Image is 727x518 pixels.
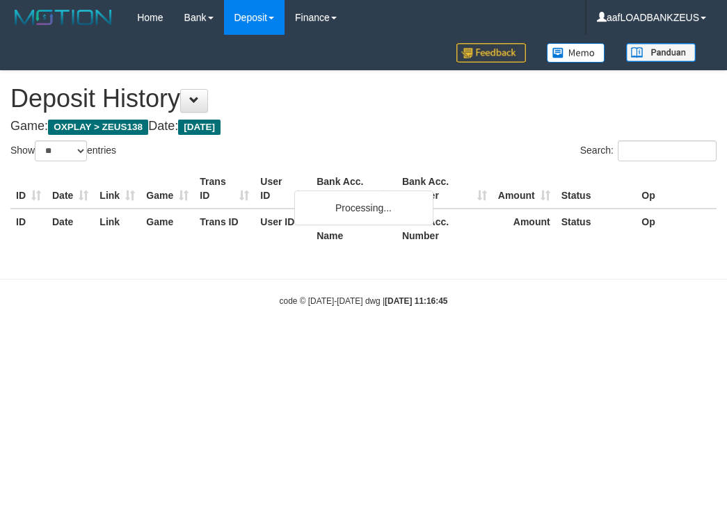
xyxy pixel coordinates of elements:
span: OXPLAY > ZEUS138 [48,120,148,135]
h1: Deposit History [10,85,717,113]
th: ID [10,209,47,248]
img: panduan.png [626,43,696,62]
label: Show entries [10,140,116,161]
th: Date [47,169,94,209]
th: User ID [255,169,311,209]
img: MOTION_logo.png [10,7,116,28]
input: Search: [618,140,717,161]
th: Trans ID [194,209,255,248]
th: ID [10,169,47,209]
th: Bank Acc. Name [311,209,397,248]
div: Processing... [294,191,433,225]
strong: [DATE] 11:16:45 [385,296,447,306]
th: Trans ID [194,169,255,209]
th: Amount [493,169,556,209]
th: User ID [255,209,311,248]
th: Link [94,209,141,248]
img: Feedback.jpg [456,43,526,63]
small: code © [DATE]-[DATE] dwg | [280,296,448,306]
th: Bank Acc. Number [397,209,493,248]
select: Showentries [35,140,87,161]
th: Bank Acc. Name [311,169,397,209]
th: Op [636,209,717,248]
th: Op [636,169,717,209]
h4: Game: Date: [10,120,717,133]
th: Game [141,209,194,248]
th: Amount [493,209,556,248]
th: Game [141,169,194,209]
th: Link [94,169,141,209]
span: [DATE] [178,120,221,135]
img: Button%20Memo.svg [547,43,605,63]
th: Status [556,209,637,248]
label: Search: [580,140,717,161]
th: Date [47,209,94,248]
th: Status [556,169,637,209]
th: Bank Acc. Number [397,169,493,209]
